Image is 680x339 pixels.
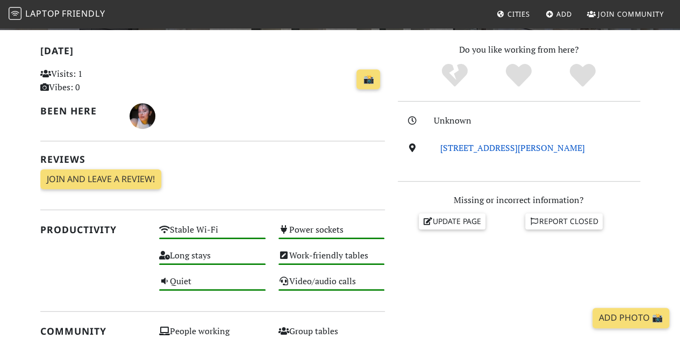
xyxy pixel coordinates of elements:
h2: Productivity [40,224,147,235]
a: Add Photo 📸 [592,308,669,328]
a: Cities [492,4,534,24]
img: LaptopFriendly [9,7,22,20]
div: Unknown [434,114,647,128]
a: Update page [419,213,485,229]
span: Wedad Awadalla [130,109,155,121]
span: Friendly [62,8,105,19]
div: Work-friendly tables [272,248,391,273]
a: Join and leave a review! [40,169,161,190]
p: Do you like working from here? [398,43,640,57]
h2: [DATE] [40,45,385,61]
div: No [423,62,487,89]
p: Visits: 1 Vibes: 0 [40,67,147,95]
p: Missing or incorrect information? [398,193,640,207]
div: Long stays [153,248,272,273]
a: Report closed [525,213,603,229]
span: Add [556,9,572,19]
div: Yes [487,62,551,89]
div: Quiet [153,273,272,299]
a: [STREET_ADDRESS][PERSON_NAME] [440,142,585,154]
a: 📸 [356,69,380,90]
a: Join Community [583,4,668,24]
div: Video/audio calls [272,273,391,299]
a: Add [541,4,576,24]
a: LaptopFriendly LaptopFriendly [9,5,105,24]
span: Laptop [25,8,60,19]
span: Join Community [598,9,664,19]
span: Cities [507,9,530,19]
h2: Reviews [40,154,385,165]
div: Definitely! [550,62,614,89]
div: Stable Wi-Fi [153,222,272,248]
h2: Been here [40,105,117,117]
div: Power sockets [272,222,391,248]
h2: Community [40,326,147,337]
img: 4735-wedad.jpg [130,103,155,129]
